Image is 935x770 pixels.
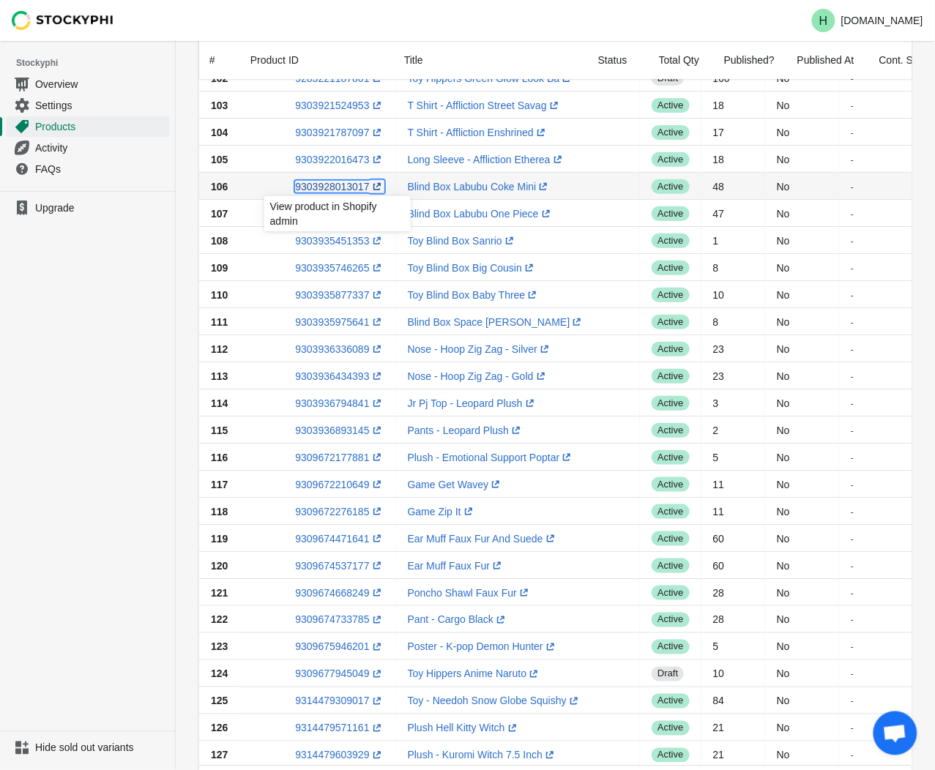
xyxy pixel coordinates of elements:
[701,308,765,335] td: 8
[295,614,384,626] a: 9309674733785(opens a new window)
[408,695,581,707] a: Toy - Needoh Snow Globe Squishy(opens a new window)
[211,668,228,680] span: 124
[408,208,554,220] a: Blind Box Labubu One Piece(opens a new window)
[35,119,166,134] span: Products
[701,389,765,416] td: 3
[295,397,384,409] a: 9303936794841(opens a new window)
[851,534,854,543] small: -
[652,179,689,194] span: active
[652,342,689,356] span: active
[652,125,689,140] span: active
[851,371,854,381] small: -
[819,15,828,27] text: H
[211,695,228,707] span: 125
[765,633,839,660] td: No
[35,162,166,176] span: FAQs
[295,722,384,734] a: 9314479571161(opens a new window)
[652,748,689,763] span: active
[712,41,786,79] div: Published?
[765,498,839,525] td: No
[765,335,839,362] td: No
[851,209,854,218] small: -
[652,423,689,438] span: active
[211,181,228,192] span: 106
[295,235,384,247] a: 9303935451353(opens a new window)
[295,479,384,490] a: 9309672210649(opens a new window)
[765,254,839,281] td: No
[211,343,228,355] span: 112
[701,200,765,227] td: 47
[765,227,839,254] td: No
[701,335,765,362] td: 23
[211,722,228,734] span: 126
[211,72,228,84] span: 102
[851,317,854,326] small: -
[851,344,854,354] small: -
[408,154,565,165] a: Long Sleeve - Affliction Etherea(opens a new window)
[851,398,854,408] small: -
[652,261,689,275] span: active
[6,116,169,137] a: Products
[408,316,585,328] a: Blind Box Space [PERSON_NAME](opens a new window)
[701,552,765,579] td: 60
[701,525,765,552] td: 60
[35,98,166,113] span: Settings
[408,343,552,355] a: Nose - Hoop Zig Zag - Silver(opens a new window)
[295,506,384,517] a: 9309672276185(opens a new window)
[851,236,854,245] small: -
[765,173,839,200] td: No
[6,198,169,218] a: Upgrade
[408,641,558,653] a: Poster - K-pop Demon Hunter(opens a new window)
[211,750,228,761] span: 127
[851,750,854,760] small: -
[652,721,689,736] span: active
[765,444,839,471] td: No
[295,750,384,761] a: 9314479603929(opens a new window)
[652,233,689,248] span: active
[765,389,839,416] td: No
[765,200,839,227] td: No
[701,91,765,119] td: 18
[16,56,175,70] span: Stockyphi
[765,91,839,119] td: No
[701,606,765,633] td: 28
[408,722,520,734] a: Plush Hell Kitty Witch(opens a new window)
[765,525,839,552] td: No
[408,181,551,192] a: Blind Box Labubu Coke Mini(opens a new window)
[851,669,854,679] small: -
[295,262,384,274] a: 9303935746265(opens a new window)
[408,506,476,517] a: Game Zip It(opens a new window)
[295,72,384,84] a: 9285221187801(opens a new window)
[408,127,548,138] a: T Shirt - Affliction Enshrined(opens a new window)
[295,316,384,328] a: 9303935975641(opens a new window)
[408,587,532,599] a: Poncho Shawl Faux Fur(opens a new window)
[701,227,765,254] td: 1
[851,182,854,191] small: -
[295,370,384,382] a: 9303936434393(opens a new window)
[211,208,228,220] span: 107
[408,289,540,301] a: Toy Blind Box Baby Three(opens a new window)
[408,72,575,84] a: Toy Hippers Green Glow Look Ba(opens a new window)
[295,425,384,436] a: 9303936893145(opens a new window)
[765,552,839,579] td: No
[211,127,228,138] span: 104
[765,606,839,633] td: No
[408,614,509,626] a: Pant - Cargo Black(opens a new window)
[652,396,689,411] span: active
[211,289,228,301] span: 110
[652,98,689,113] span: active
[408,479,504,490] a: Game Get Wavey(opens a new window)
[812,9,835,32] span: Avatar with initials H
[408,235,517,247] a: Toy Blind Box Sanrio(opens a new window)
[806,6,929,35] button: Avatar with initials H[DOMAIN_NAME]
[408,262,537,274] a: Toy Blind Box Big Cousin(opens a new window)
[211,100,228,111] span: 103
[408,100,562,111] a: T Shirt - Affliction Street Savag(opens a new window)
[851,452,854,462] small: -
[652,504,689,519] span: active
[295,127,384,138] a: 9303921787097(opens a new window)
[295,695,384,707] a: 9314479309017(opens a new window)
[701,146,765,173] td: 18
[408,425,524,436] a: Pants - Leopard Plush(opens a new window)
[701,281,765,308] td: 10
